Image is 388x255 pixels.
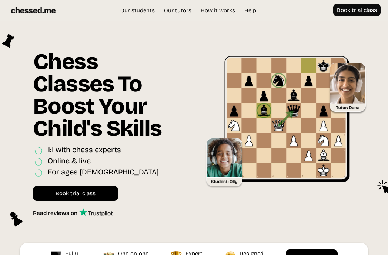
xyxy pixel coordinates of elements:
a: Help [241,7,260,14]
div: For ages [DEMOGRAPHIC_DATA] [48,167,159,178]
a: Book trial class [333,4,381,16]
a: How it works [197,7,239,14]
a: Our tutors [160,7,195,14]
a: Our students [117,7,158,14]
h1: Chess Classes To Boost Your Child's Skills [33,50,183,145]
div: Read reviews on [33,210,79,216]
div: Online & live [48,156,91,167]
div: 1:1 with chess experts [48,145,121,156]
a: Read reviews on [33,208,113,216]
a: Book trial class [33,186,118,201]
